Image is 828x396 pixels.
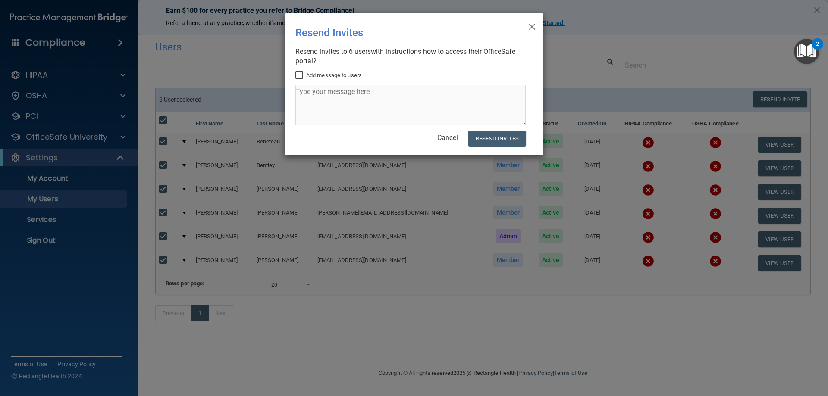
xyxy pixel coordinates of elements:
[437,134,458,142] a: Cancel
[367,47,371,56] span: s
[295,70,362,81] label: Add message to users
[816,44,819,55] div: 2
[295,20,497,45] div: Resend Invites
[468,131,526,147] button: Resend Invites
[295,47,526,66] div: Resend invites to 6 user with instructions how to access their OfficeSafe portal?
[794,39,819,64] button: Open Resource Center, 2 new notifications
[528,17,536,34] span: ×
[295,72,305,79] input: Add message to users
